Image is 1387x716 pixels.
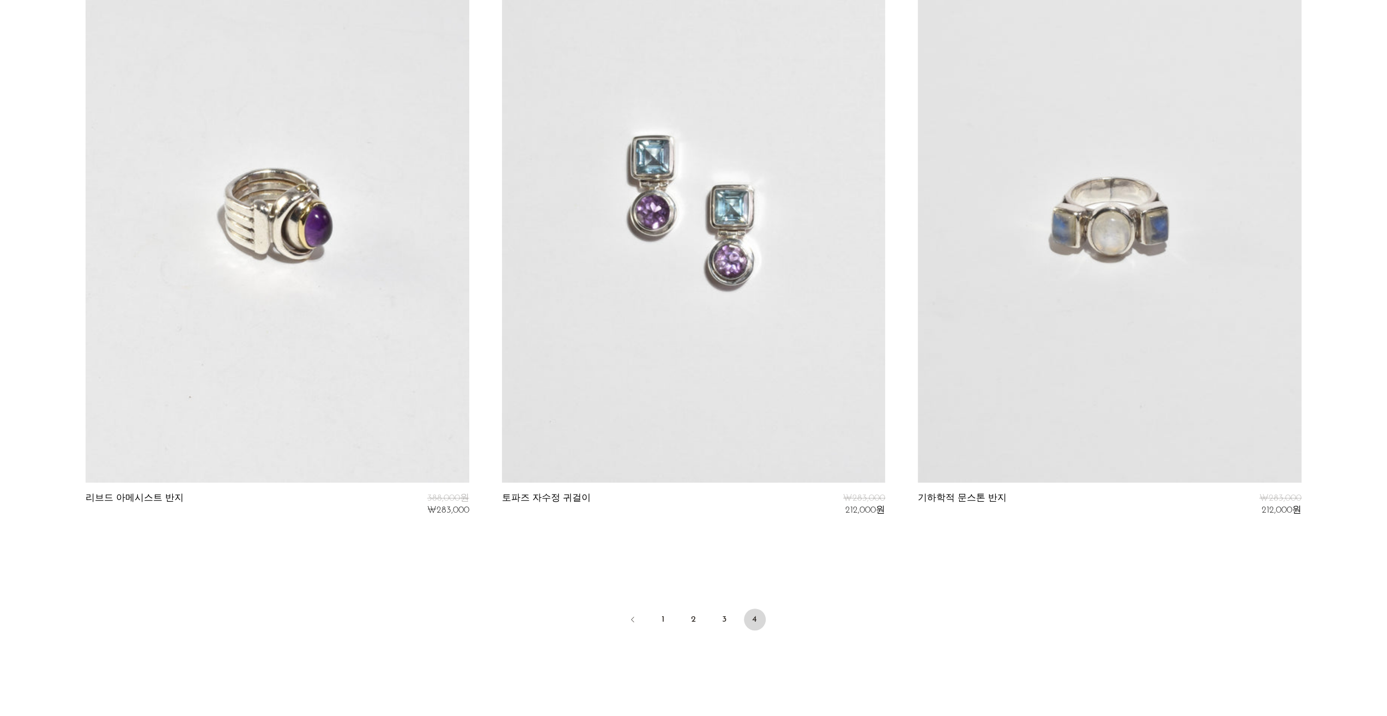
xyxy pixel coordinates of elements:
[683,609,705,630] a: 2
[713,609,735,630] a: 3
[652,609,674,630] a: 1
[1262,506,1301,515] font: 212,000원
[427,494,469,503] font: 388,000원
[662,615,664,624] font: 1
[722,615,726,624] font: 3
[918,494,1007,503] font: 기하학적 문스톤 반지
[918,494,1007,516] a: 기하학적 문스톤 반지
[752,615,757,624] font: 4
[691,615,696,624] font: 2
[843,494,885,503] font: ₩283,000
[845,506,885,515] font: 212,000원
[427,506,469,515] font: ₩283,000
[502,494,591,516] a: 토파즈 자수정 귀걸이
[86,494,184,516] a: 리브드 아메시스트 반지
[86,494,184,503] font: 리브드 아메시스트 반지
[1259,494,1301,503] font: ₩283,000
[502,494,591,503] font: 토파즈 자수정 귀걸이
[622,609,644,633] a: 이전의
